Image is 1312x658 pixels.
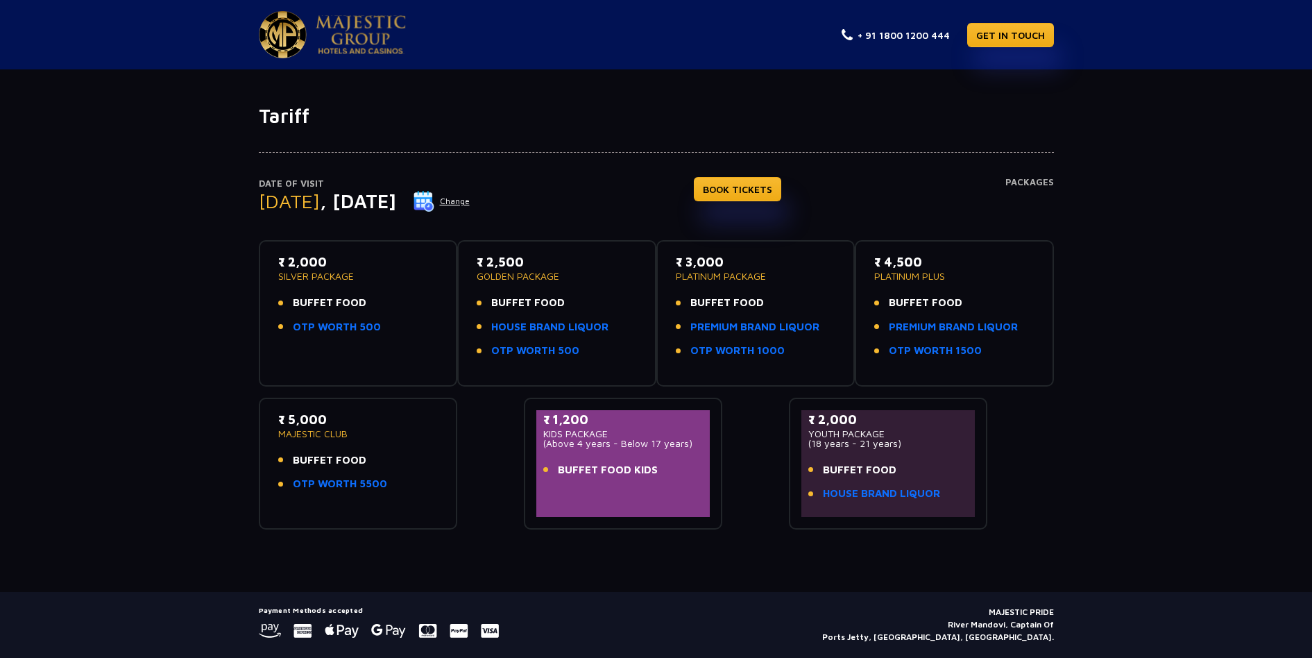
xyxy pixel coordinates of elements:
[967,23,1054,47] a: GET IN TOUCH
[278,271,438,281] p: SILVER PACKAGE
[874,271,1034,281] p: PLATINUM PLUS
[874,253,1034,271] p: ₹ 4,500
[491,295,565,311] span: BUFFET FOOD
[676,253,836,271] p: ₹ 3,000
[690,295,764,311] span: BUFFET FOOD
[293,476,387,492] a: OTP WORTH 5500
[822,606,1054,643] p: MAJESTIC PRIDE River Mandovi, Captain Of Ports Jetty, [GEOGRAPHIC_DATA], [GEOGRAPHIC_DATA].
[278,410,438,429] p: ₹ 5,000
[259,11,307,58] img: Majestic Pride
[676,271,836,281] p: PLATINUM PACKAGE
[808,429,969,439] p: YOUTH PACKAGE
[808,439,969,448] p: (18 years - 21 years)
[320,189,396,212] span: , [DATE]
[293,453,366,469] span: BUFFET FOOD
[889,295,962,311] span: BUFFET FOOD
[543,439,704,448] p: (Above 4 years - Below 17 years)
[823,486,940,502] a: HOUSE BRAND LIQUOR
[293,319,381,335] a: OTP WORTH 500
[491,343,579,359] a: OTP WORTH 500
[842,28,950,42] a: + 91 1800 1200 444
[823,462,896,478] span: BUFFET FOOD
[543,410,704,429] p: ₹ 1,200
[477,253,637,271] p: ₹ 2,500
[259,189,320,212] span: [DATE]
[259,104,1054,128] h1: Tariff
[413,190,470,212] button: Change
[690,319,819,335] a: PREMIUM BRAND LIQUOR
[293,295,366,311] span: BUFFET FOOD
[889,343,982,359] a: OTP WORTH 1500
[690,343,785,359] a: OTP WORTH 1000
[1005,177,1054,227] h4: Packages
[491,319,608,335] a: HOUSE BRAND LIQUOR
[259,606,499,614] h5: Payment Methods accepted
[259,177,470,191] p: Date of Visit
[694,177,781,201] a: BOOK TICKETS
[477,271,637,281] p: GOLDEN PACKAGE
[278,253,438,271] p: ₹ 2,000
[889,319,1018,335] a: PREMIUM BRAND LIQUOR
[543,429,704,439] p: KIDS PACKAGE
[558,462,658,478] span: BUFFET FOOD KIDS
[278,429,438,439] p: MAJESTIC CLUB
[808,410,969,429] p: ₹ 2,000
[316,15,406,54] img: Majestic Pride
